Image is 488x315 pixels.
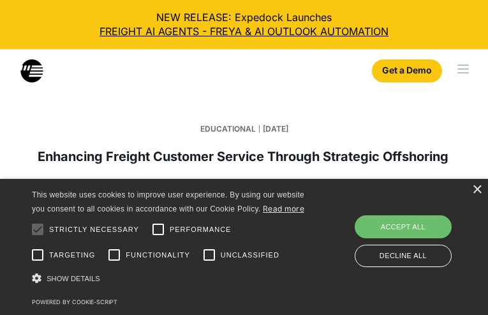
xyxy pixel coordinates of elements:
div: NEW RELEASE: Expedock Launches [10,10,478,39]
span: This website uses cookies to improve user experience. By using our website you consent to all coo... [32,190,304,214]
span: Targeting [49,250,95,261]
div: menu [447,49,488,90]
a: FREIGHT AI AGENTS - FREYA & AI OUTLOOK AUTOMATION [10,24,478,38]
div: Show details [32,270,307,288]
a: Powered by cookie-script [32,298,117,305]
div: Decline all [355,245,452,267]
span: Unclassified [221,250,279,261]
iframe: Chat Widget [424,254,488,315]
div: Close [472,185,482,195]
span: Show details [47,275,100,282]
div: Accept all [355,215,452,238]
a: Read more [263,204,304,213]
span: Functionality [126,250,189,261]
span: Strictly necessary [49,224,139,235]
div: [DATE] [263,120,288,138]
h1: Enhancing Freight Customer Service Through Strategic Offshoring [38,148,451,165]
div: Educational [200,120,256,138]
span: Performance [170,224,232,235]
a: Get a Demo [372,59,442,82]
